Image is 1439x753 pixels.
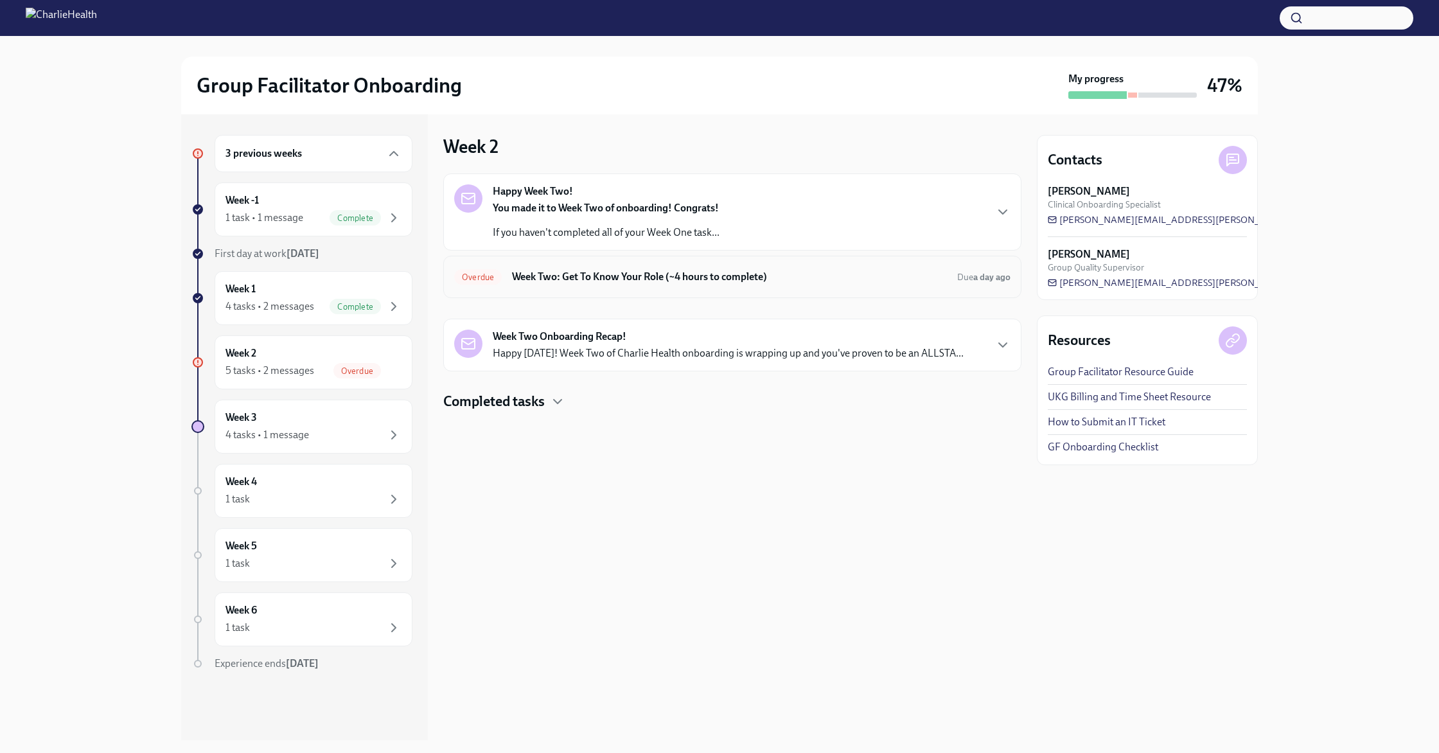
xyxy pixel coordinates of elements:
[225,621,250,635] div: 1 task
[454,267,1011,287] a: OverdueWeek Two: Get To Know Your Role (~4 hours to complete)Duea day ago
[225,193,259,208] h6: Week -1
[225,282,256,296] h6: Week 1
[493,202,719,214] strong: You made it to Week Two of onboarding! Congrats!
[973,272,1011,283] strong: a day ago
[191,271,412,325] a: Week 14 tasks • 2 messagesComplete
[330,302,381,312] span: Complete
[225,146,302,161] h6: 3 previous weeks
[197,73,462,98] h2: Group Facilitator Onboarding
[443,392,1021,411] div: Completed tasks
[1048,440,1158,454] a: GF Onboarding Checklist
[454,272,502,282] span: Overdue
[1048,199,1161,211] span: Clinical Onboarding Specialist
[286,657,319,669] strong: [DATE]
[1048,213,1368,226] a: [PERSON_NAME][EMAIL_ADDRESS][PERSON_NAME][DOMAIN_NAME]
[225,475,257,489] h6: Week 4
[191,592,412,646] a: Week 61 task
[957,272,1011,283] span: Due
[330,213,381,223] span: Complete
[26,8,97,28] img: CharlieHealth
[1048,365,1194,379] a: Group Facilitator Resource Guide
[443,135,499,158] h3: Week 2
[1048,150,1102,170] h4: Contacts
[191,464,412,518] a: Week 41 task
[1048,390,1211,404] a: UKG Billing and Time Sheet Resource
[225,492,250,506] div: 1 task
[287,247,319,260] strong: [DATE]
[1048,184,1130,199] strong: [PERSON_NAME]
[225,211,303,225] div: 1 task • 1 message
[191,528,412,582] a: Week 51 task
[191,400,412,454] a: Week 34 tasks • 1 message
[1048,415,1165,429] a: How to Submit an IT Ticket
[225,364,314,378] div: 5 tasks • 2 messages
[191,247,412,261] a: First day at work[DATE]
[225,428,309,442] div: 4 tasks • 1 message
[957,271,1011,283] span: September 29th, 2025 10:00
[512,270,947,284] h6: Week Two: Get To Know Your Role (~4 hours to complete)
[493,226,719,240] p: If you haven't completed all of your Week One task...
[225,299,314,314] div: 4 tasks • 2 messages
[225,539,257,553] h6: Week 5
[225,346,256,360] h6: Week 2
[1048,261,1144,274] span: Group Quality Supervisor
[215,657,319,669] span: Experience ends
[1048,247,1130,261] strong: [PERSON_NAME]
[493,330,626,344] strong: Week Two Onboarding Recap!
[215,247,319,260] span: First day at work
[215,135,412,172] div: 3 previous weeks
[191,335,412,389] a: Week 25 tasks • 2 messagesOverdue
[191,182,412,236] a: Week -11 task • 1 messageComplete
[493,184,573,199] strong: Happy Week Two!
[1068,72,1124,86] strong: My progress
[493,346,964,360] p: Happy [DATE]! Week Two of Charlie Health onboarding is wrapping up and you've proven to be an ALL...
[1048,331,1111,350] h4: Resources
[1048,276,1368,289] a: [PERSON_NAME][EMAIL_ADDRESS][PERSON_NAME][DOMAIN_NAME]
[443,392,545,411] h4: Completed tasks
[225,411,257,425] h6: Week 3
[1207,74,1242,97] h3: 47%
[225,556,250,571] div: 1 task
[225,603,257,617] h6: Week 6
[333,366,381,376] span: Overdue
